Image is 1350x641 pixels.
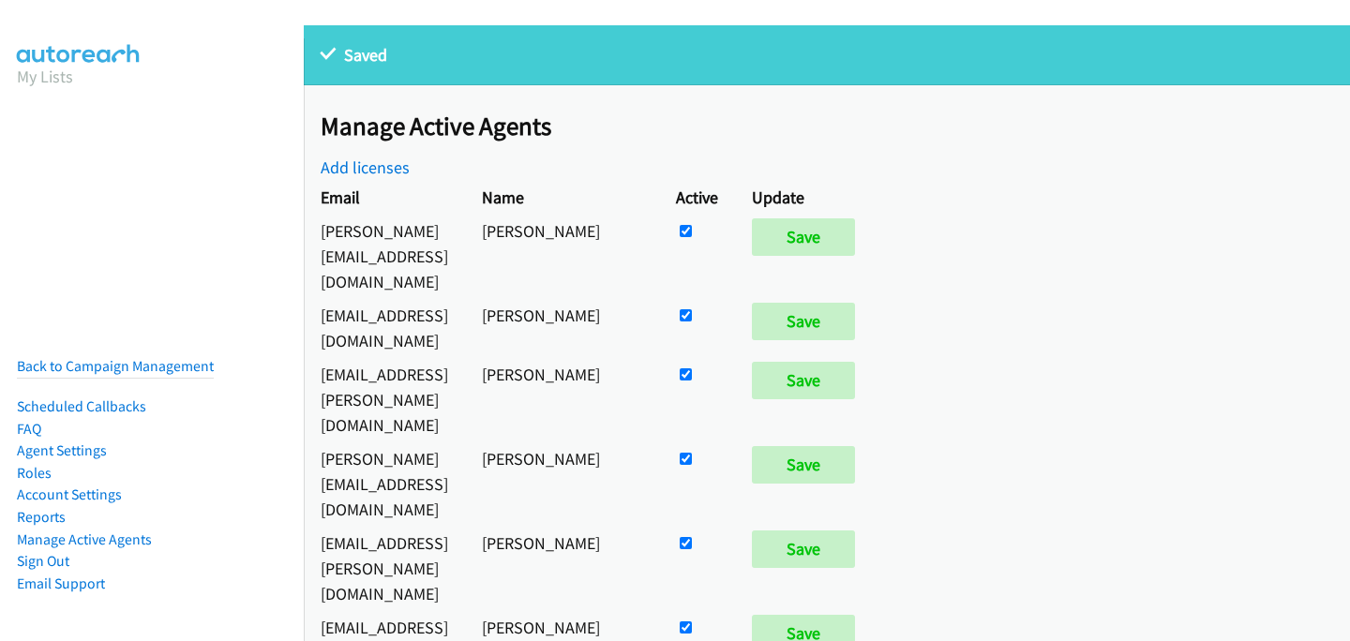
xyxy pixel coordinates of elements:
input: Save [752,362,855,399]
th: Active [659,180,735,214]
td: [PERSON_NAME][EMAIL_ADDRESS][DOMAIN_NAME] [304,214,465,298]
a: Reports [17,508,66,526]
input: Save [752,218,855,256]
td: [PERSON_NAME] [465,298,659,357]
input: Save [752,446,855,484]
input: Save [752,303,855,340]
a: Email Support [17,574,105,592]
a: Back to Campaign Management [17,357,214,375]
a: Sign Out [17,552,69,570]
td: [EMAIL_ADDRESS][PERSON_NAME][DOMAIN_NAME] [304,357,465,441]
a: My Lists [17,66,73,87]
th: Name [465,180,659,214]
th: Email [304,180,465,214]
th: Update [735,180,880,214]
td: [EMAIL_ADDRESS][PERSON_NAME][DOMAIN_NAME] [304,526,465,610]
td: [PERSON_NAME] [465,526,659,610]
td: [EMAIL_ADDRESS][DOMAIN_NAME] [304,298,465,357]
td: [PERSON_NAME] [465,441,659,526]
a: Manage Active Agents [17,530,152,548]
a: Account Settings [17,485,122,503]
h2: Manage Active Agents [321,111,1350,142]
a: Agent Settings [17,441,107,459]
p: Saved [321,42,1333,67]
a: Add licenses [321,157,410,178]
td: [PERSON_NAME] [465,214,659,298]
a: FAQ [17,420,41,438]
td: [PERSON_NAME] [465,357,659,441]
td: [PERSON_NAME][EMAIL_ADDRESS][DOMAIN_NAME] [304,441,465,526]
a: Roles [17,464,52,482]
input: Save [752,530,855,568]
a: Scheduled Callbacks [17,397,146,415]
